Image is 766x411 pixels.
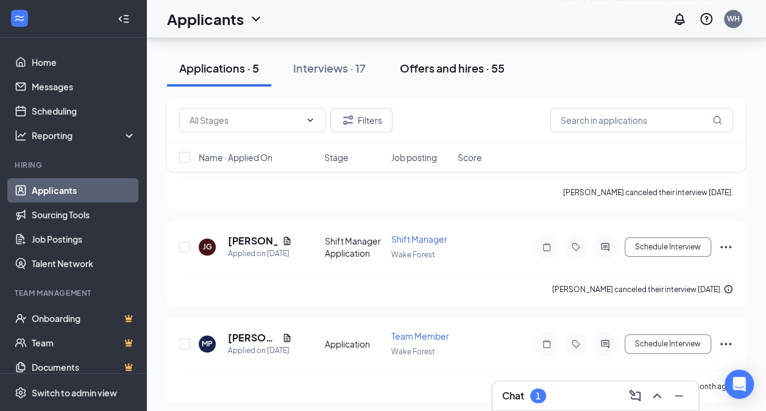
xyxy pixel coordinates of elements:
[341,113,355,127] svg: Filter
[202,338,213,349] div: MP
[32,202,136,227] a: Sourcing Tools
[32,129,137,141] div: Reporting
[32,50,136,74] a: Home
[118,13,130,25] svg: Collapse
[718,240,733,254] svg: Ellipses
[550,108,733,132] input: Search in applications
[249,12,263,26] svg: ChevronDown
[13,12,26,24] svg: WorkstreamLogo
[650,388,664,403] svg: ChevronUp
[569,339,583,349] svg: Tag
[228,331,277,345] h5: [PERSON_NAME] Person
[391,151,436,163] span: Job posting
[699,12,714,26] svg: QuestionInfo
[718,337,733,351] svg: Ellipses
[15,160,133,170] div: Hiring
[32,251,136,276] a: Talent Network
[391,234,447,245] span: Shift Manager
[293,60,366,76] div: Interviews · 17
[32,306,136,331] a: OnboardingCrown
[32,178,136,202] a: Applicants
[669,386,689,406] button: Minimize
[15,288,133,298] div: Team Management
[458,151,482,163] span: Score
[598,339,612,349] svg: ActiveChat
[179,60,259,76] div: Applications · 5
[324,151,349,163] span: Stage
[598,242,612,252] svg: ActiveChat
[723,284,733,294] svg: Info
[190,113,300,127] input: All Stages
[15,387,27,399] svg: Settings
[539,339,554,349] svg: Note
[569,242,583,252] svg: Tag
[647,386,667,406] button: ChevronUp
[32,74,136,99] a: Messages
[536,391,541,401] div: 1
[727,13,740,24] div: WH
[32,387,117,399] div: Switch to admin view
[712,115,722,125] svg: MagnifyingGlass
[228,234,277,248] h5: [PERSON_NAME]
[15,129,27,141] svg: Analysis
[228,248,292,260] div: Applied on [DATE]
[672,388,686,403] svg: Minimize
[167,9,244,29] h1: Applicants
[305,115,315,125] svg: ChevronDown
[203,241,212,252] div: JG
[32,331,136,355] a: TeamCrown
[625,334,711,354] button: Schedule Interview
[502,389,524,402] h3: Chat
[199,151,272,163] span: Name · Applied On
[400,60,505,76] div: Offers and hires · 55
[282,333,292,343] svg: Document
[625,386,645,406] button: ComposeMessage
[32,99,136,123] a: Scheduling
[539,242,554,252] svg: Note
[725,370,754,399] div: Open Intercom Messenger
[32,227,136,251] a: Job Postings
[552,284,733,296] div: [PERSON_NAME] canceled their interview [DATE].
[628,388,642,403] svg: ComposeMessage
[625,237,711,257] button: Schedule Interview
[391,347,435,356] span: Wake Forest
[228,345,292,357] div: Applied on [DATE]
[391,250,435,259] span: Wake Forest
[330,108,392,132] button: Filter Filters
[282,236,292,246] svg: Document
[563,187,733,199] div: [PERSON_NAME] canceled their interview [DATE].
[32,355,136,379] a: DocumentsCrown
[672,12,687,26] svg: Notifications
[325,338,384,350] div: Application
[325,235,384,259] div: Shift Manager Application
[391,331,449,341] span: Team Member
